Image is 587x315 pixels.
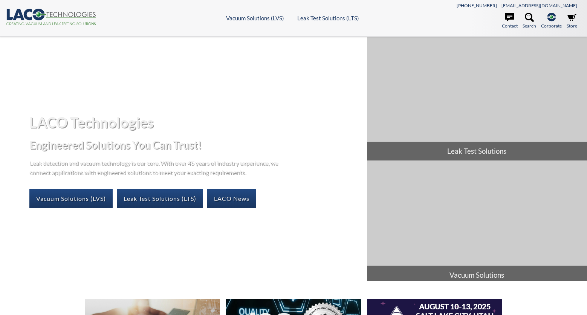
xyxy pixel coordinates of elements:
[29,158,282,177] p: Leak detection and vacuum technology is our core. With over 45 years of industry experience, we c...
[457,3,497,8] a: [PHONE_NUMBER]
[207,189,256,208] a: LACO News
[502,13,518,29] a: Contact
[367,37,587,161] a: Leak Test Solutions
[501,3,577,8] a: [EMAIL_ADDRESS][DOMAIN_NAME]
[297,15,359,21] a: Leak Test Solutions (LTS)
[29,113,361,132] h1: LACO Technologies
[367,161,587,284] a: Vacuum Solutions
[567,13,577,29] a: Store
[523,13,536,29] a: Search
[367,142,587,161] span: Leak Test Solutions
[367,266,587,284] span: Vacuum Solutions
[117,189,203,208] a: Leak Test Solutions (LTS)
[541,22,562,29] span: Corporate
[29,138,361,152] h2: Engineered Solutions You Can Trust!
[226,15,284,21] a: Vacuum Solutions (LVS)
[29,189,113,208] a: Vacuum Solutions (LVS)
